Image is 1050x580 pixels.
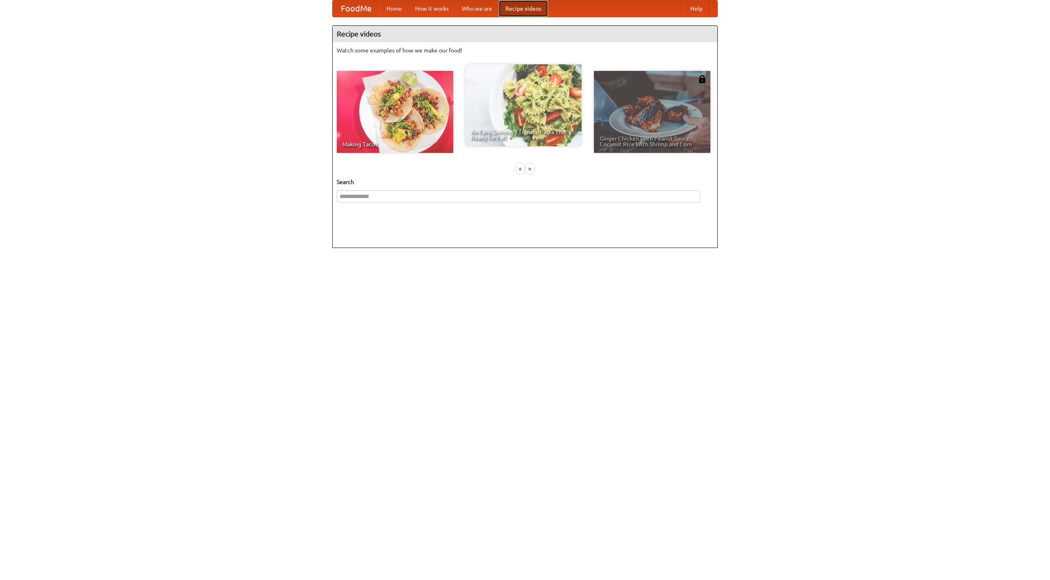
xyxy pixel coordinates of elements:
a: Help [684,0,709,17]
a: An Easy, Summery Tomato Pasta That's Ready for Fall [465,64,582,146]
div: » [526,164,534,174]
a: Making Tacos [337,71,453,153]
h5: Search [337,178,713,186]
img: 483408.png [698,75,706,83]
span: Making Tacos [342,141,447,147]
span: An Easy, Summery Tomato Pasta That's Ready for Fall [471,129,576,141]
a: Recipe videos [499,0,548,17]
a: Home [380,0,409,17]
a: Who we are [455,0,499,17]
a: FoodMe [333,0,380,17]
div: « [516,164,524,174]
h4: Recipe videos [333,26,717,42]
p: Watch some examples of how we make our food! [337,46,713,55]
a: How it works [409,0,455,17]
